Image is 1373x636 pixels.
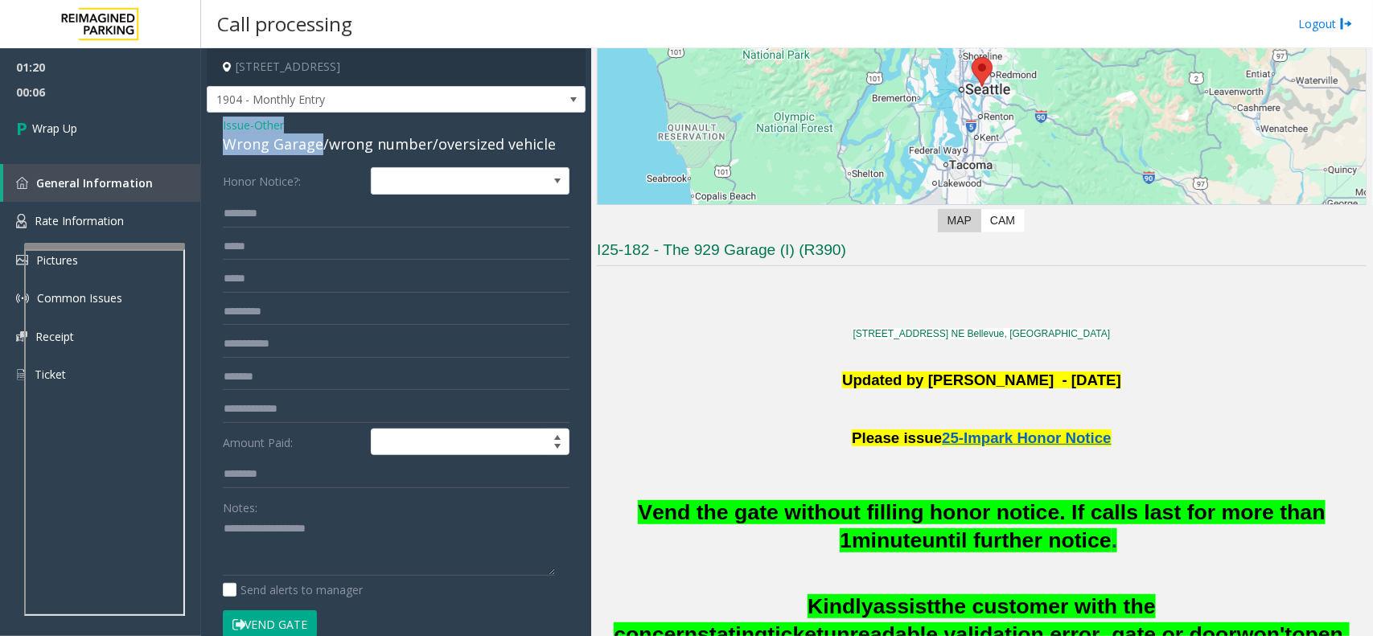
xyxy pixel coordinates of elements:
[546,442,569,455] span: Decrease value
[32,120,77,137] span: Wrap Up
[16,367,27,382] img: 'icon'
[853,328,1111,339] a: [STREET_ADDRESS] NE Bellevue, [GEOGRAPHIC_DATA]
[208,87,509,113] span: 1904 - Monthly Entry
[852,528,922,552] span: minute
[1298,15,1353,32] a: Logout
[3,164,201,202] a: General Information
[209,4,360,43] h3: Call processing
[1112,528,1117,552] span: .
[980,209,1025,232] label: CAM
[1340,15,1353,32] img: logout
[207,48,586,86] h4: [STREET_ADDRESS]
[638,500,1326,552] span: Vend the gate without filling honor notice. If calls last for more than 1
[16,214,27,228] img: 'icon'
[597,240,1367,266] h3: I25-182 - The 929 Garage (I) (R390)
[219,167,367,195] label: Honor Notice?:
[852,429,942,446] span: Please issue
[842,371,1121,388] b: Updated by [PERSON_NAME] - [DATE]
[36,175,153,191] span: General Information
[223,133,569,155] div: Wrong Garage/wrong number/oversized vehicle
[16,331,27,342] img: 'icon'
[254,117,284,133] span: Other
[874,594,935,618] span: assist
[16,292,29,305] img: 'icon'
[942,421,1111,448] a: 25-Impark Honor Notice
[16,177,28,189] img: 'icon'
[923,528,1112,552] span: until further notice
[972,57,993,87] div: 929 108th Avenue Northeast, Bellevue, WA
[938,209,981,232] label: Map
[223,117,250,133] span: Issue
[250,117,284,133] span: -
[808,594,873,618] span: Kindly
[16,255,28,265] img: 'icon'
[942,429,1111,446] span: 25-Impark Honor Notice
[223,581,363,598] label: Send alerts to manager
[35,213,124,228] span: Rate Information
[223,494,257,516] label: Notes:
[219,429,367,456] label: Amount Paid:
[546,429,569,442] span: Increase value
